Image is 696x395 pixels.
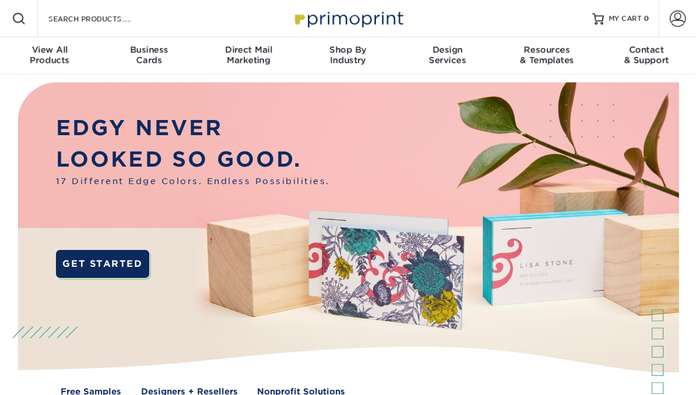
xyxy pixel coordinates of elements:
[398,37,497,75] a: DesignServices
[100,44,199,65] div: Cards
[199,44,298,55] span: Direct Mail
[398,44,497,65] div: Services
[497,37,597,75] a: Resources& Templates
[199,44,298,65] div: Marketing
[298,44,398,55] span: Shop By
[56,250,150,277] a: GET STARTED
[56,112,330,144] p: EDGY NEVER
[497,44,597,65] div: & Templates
[644,15,649,23] span: 0
[100,44,199,55] span: Business
[398,44,497,55] span: Design
[100,37,199,75] a: BusinessCards
[47,12,161,26] input: SEARCH PRODUCTS.....
[609,14,642,24] span: MY CART
[596,44,696,65] div: & Support
[298,37,398,75] a: Shop ByIndustry
[290,6,406,31] img: Primoprint
[56,175,330,187] span: 17 Different Edge Colors. Endless Possibilities.
[596,44,696,55] span: Contact
[199,37,298,75] a: Direct MailMarketing
[497,44,597,55] span: Resources
[596,37,696,75] a: Contact& Support
[56,144,330,175] p: LOOKED SO GOOD.
[298,44,398,65] div: Industry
